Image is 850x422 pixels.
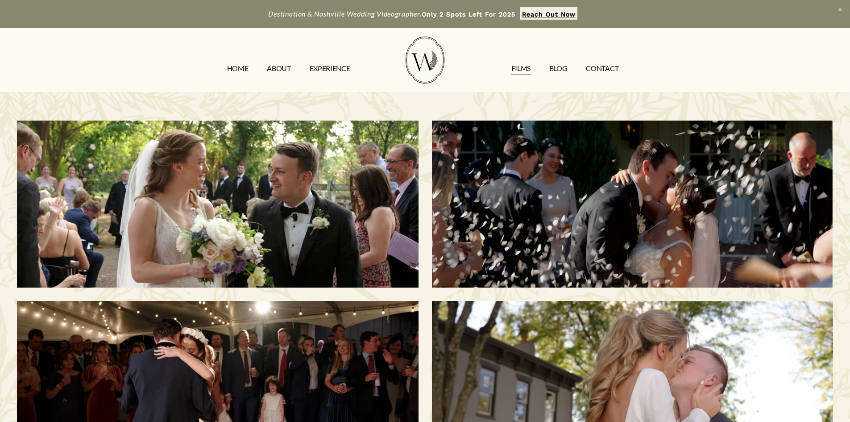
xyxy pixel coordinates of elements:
[432,121,833,288] a: Savannah & Tommy | Nashville, TN
[17,121,418,288] a: Morgan & Tommy | Nashville, TN
[406,37,444,84] img: Wild Fern Weddings
[267,61,290,75] a: ABOUT
[310,61,350,75] a: EXPERIENCE
[586,61,618,75] a: CONTACT
[549,61,568,75] a: Blog
[520,7,577,20] a: Reach Out Now
[227,61,249,75] a: HOME
[522,11,576,18] strong: Reach Out Now
[511,61,531,75] a: FILMS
